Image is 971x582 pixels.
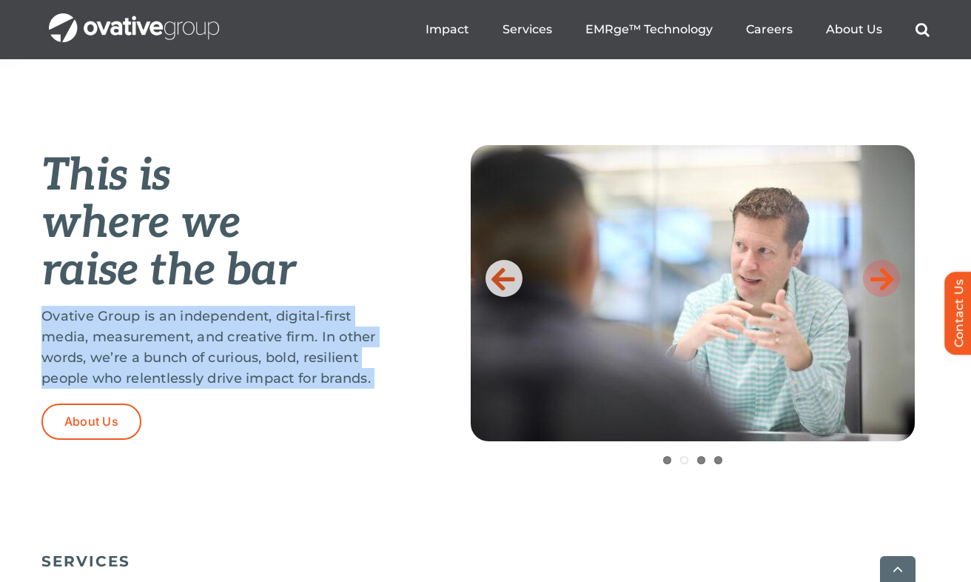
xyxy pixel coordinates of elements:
[41,244,295,298] em: raise the bar
[41,404,141,440] a: About Us
[41,552,930,570] h5: SERVICES
[503,22,552,37] a: Services
[426,22,469,37] a: Impact
[697,456,705,464] a: 3
[826,22,882,37] a: About Us
[663,456,671,464] a: 1
[41,306,397,389] p: Ovative Group is an independent, digital-first media, measurement, and creative firm. In other wo...
[49,12,219,26] a: OG_Full_horizontal_WHT
[585,22,713,37] a: EMRge™ Technology
[64,415,118,429] span: About Us
[41,197,241,250] em: where we
[915,22,930,37] a: Search
[426,6,930,53] nav: Menu
[714,456,722,464] a: 4
[41,150,170,203] em: This is
[746,22,793,37] a: Careers
[680,456,688,464] a: 2
[471,145,915,441] img: Home-Raise-the-Bar-2.jpeg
